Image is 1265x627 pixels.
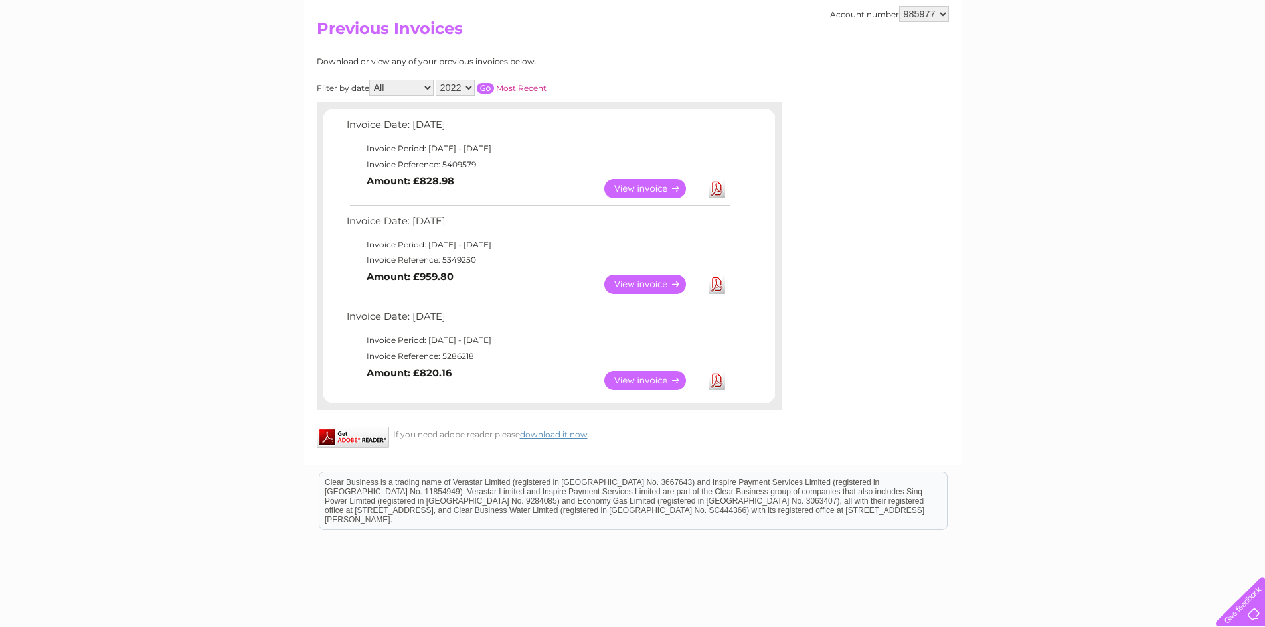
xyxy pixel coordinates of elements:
div: If you need adobe reader please . [317,427,782,439]
div: Account number [830,6,949,22]
div: Download or view any of your previous invoices below. [317,57,665,66]
td: Invoice Date: [DATE] [343,212,732,237]
td: Invoice Reference: 5286218 [343,348,732,364]
b: Amount: £959.80 [367,271,454,283]
div: Filter by date [317,80,665,96]
td: Invoice Reference: 5349250 [343,252,732,268]
a: View [604,179,702,198]
a: download it now [520,429,588,439]
a: Most Recent [496,83,547,93]
td: Invoice Reference: 5409579 [343,157,732,173]
img: logo.png [44,35,112,75]
div: Clear Business is a trading name of Verastar Limited (registered in [GEOGRAPHIC_DATA] No. 3667643... [319,7,947,64]
td: Invoice Period: [DATE] - [DATE] [343,332,732,348]
a: Blog [1149,56,1169,66]
a: Water [1031,56,1056,66]
a: 0333 014 3131 [1015,7,1106,23]
b: Amount: £828.98 [367,175,454,187]
a: Log out [1221,56,1252,66]
a: Download [709,275,725,294]
a: Download [709,179,725,198]
td: Invoice Date: [DATE] [343,116,732,141]
td: Invoice Period: [DATE] - [DATE] [343,141,732,157]
a: Download [709,371,725,390]
td: Invoice Period: [DATE] - [DATE] [343,237,732,253]
h2: Previous Invoices [317,19,949,44]
td: Invoice Date: [DATE] [343,308,732,332]
b: Amount: £820.16 [367,367,452,379]
a: View [604,275,702,294]
a: Energy [1064,56,1094,66]
a: Telecoms [1102,56,1141,66]
a: View [604,371,702,390]
a: Contact [1177,56,1209,66]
